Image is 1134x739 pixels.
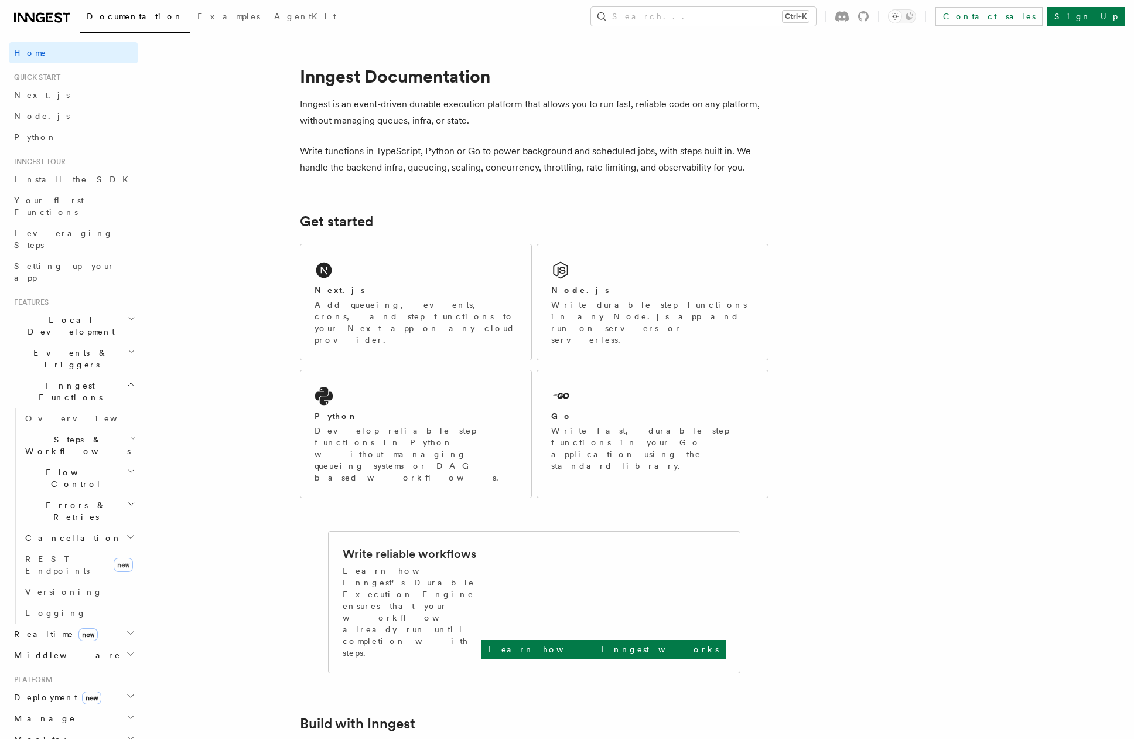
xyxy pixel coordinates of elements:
[9,190,138,223] a: Your first Functions
[551,410,572,422] h2: Go
[300,96,768,129] p: Inngest is an event-driven durable execution platform that allows you to run fast, reliable code ...
[489,643,719,655] p: Learn how Inngest works
[481,640,726,659] a: Learn how Inngest works
[14,196,84,217] span: Your first Functions
[300,370,532,498] a: PythonDevelop reliable step functions in Python without managing queueing systems or DAG based wo...
[315,410,358,422] h2: Python
[87,12,183,21] span: Documentation
[80,4,190,33] a: Documentation
[9,649,121,661] span: Middleware
[190,4,267,32] a: Examples
[25,414,146,423] span: Overview
[9,692,101,703] span: Deployment
[9,687,138,708] button: Deploymentnew
[21,495,138,527] button: Errors & Retries
[21,434,131,457] span: Steps & Workflows
[9,347,128,370] span: Events & Triggers
[9,645,138,666] button: Middleware
[888,9,916,23] button: Toggle dark mode
[274,12,336,21] span: AgentKit
[25,554,90,575] span: REST Endpoints
[114,558,133,572] span: new
[78,628,98,641] span: new
[267,4,343,32] a: AgentKit
[14,111,70,121] span: Node.js
[9,309,138,342] button: Local Development
[14,47,47,59] span: Home
[300,213,373,230] a: Get started
[21,527,138,549] button: Cancellation
[9,675,53,684] span: Platform
[21,429,138,462] button: Steps & Workflows
[551,425,754,472] p: Write fast, durable step functions in your Go application using the standard library.
[14,175,135,184] span: Install the SDK
[551,284,609,296] h2: Node.js
[9,314,128,338] span: Local Development
[9,708,138,729] button: Manage
[9,628,98,640] span: Realtime
[551,299,754,346] p: Write durable step functions in any Node.js app and run on servers or serverless.
[9,73,60,82] span: Quick start
[21,466,127,490] span: Flow Control
[9,169,138,190] a: Install the SDK
[300,716,415,732] a: Build with Inngest
[300,143,768,176] p: Write functions in TypeScript, Python or Go to power background and scheduled jobs, with steps bu...
[783,11,809,22] kbd: Ctrl+K
[25,608,86,618] span: Logging
[14,229,113,250] span: Leveraging Steps
[21,549,138,581] a: REST Endpointsnew
[591,7,816,26] button: Search...Ctrl+K
[21,408,138,429] a: Overview
[21,602,138,624] a: Logging
[315,425,517,483] p: Develop reliable step functions in Python without managing queueing systems or DAG based workflows.
[537,244,768,360] a: Node.jsWrite durable step functions in any Node.js app and run on servers or serverless.
[9,342,138,375] button: Events & Triggers
[9,157,66,166] span: Inngest tour
[343,546,476,562] h2: Write reliable workflows
[9,713,76,724] span: Manage
[14,90,70,100] span: Next.js
[300,66,768,87] h1: Inngest Documentation
[537,370,768,498] a: GoWrite fast, durable step functions in your Go application using the standard library.
[9,298,49,307] span: Features
[25,587,103,597] span: Versioning
[9,105,138,127] a: Node.js
[935,7,1043,26] a: Contact sales
[1047,7,1125,26] a: Sign Up
[21,462,138,495] button: Flow Control
[9,84,138,105] a: Next.js
[315,299,517,346] p: Add queueing, events, crons, and step functions to your Next app on any cloud provider.
[9,223,138,256] a: Leveraging Steps
[21,499,127,523] span: Errors & Retries
[343,565,481,659] p: Learn how Inngest's Durable Execution Engine ensures that your workflow already run until complet...
[9,127,138,148] a: Python
[9,256,138,288] a: Setting up your app
[14,132,57,142] span: Python
[9,375,138,408] button: Inngest Functions
[300,244,532,360] a: Next.jsAdd queueing, events, crons, and step functions to your Next app on any cloud provider.
[21,581,138,602] a: Versioning
[21,532,122,544] span: Cancellation
[197,12,260,21] span: Examples
[9,380,127,403] span: Inngest Functions
[9,624,138,645] button: Realtimenew
[9,408,138,624] div: Inngest Functions
[9,42,138,63] a: Home
[82,692,101,704] span: new
[14,261,115,282] span: Setting up your app
[315,284,365,296] h2: Next.js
